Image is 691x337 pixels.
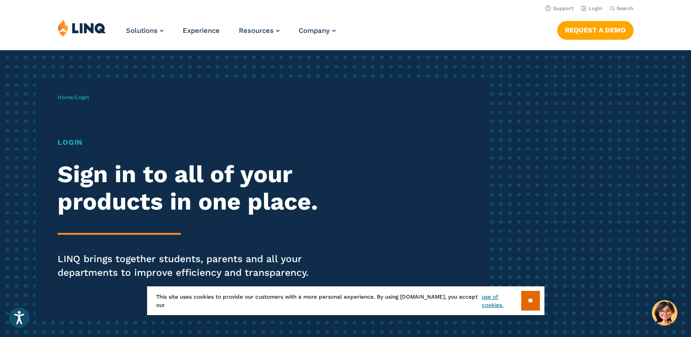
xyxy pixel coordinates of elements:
p: LINQ brings together students, parents and all your departments to improve efficiency and transpa... [58,252,324,279]
span: Search [617,5,633,11]
a: Experience [183,26,220,35]
button: Hello, have a question? Let’s chat. [652,300,677,326]
nav: Primary Navigation [126,19,336,49]
a: Login [581,5,602,11]
a: Resources [239,26,280,35]
a: Company [299,26,336,35]
a: Home [58,94,73,100]
a: Support [545,5,574,11]
nav: Button Navigation [557,19,633,39]
h2: Sign in to all of your products in one place. [58,161,324,216]
a: Solutions [126,26,164,35]
span: Company [299,26,330,35]
h1: Login [58,137,324,148]
span: Login [75,94,89,100]
div: This site uses cookies to provide our customers with a more personal experience. By using [DOMAIN... [147,286,544,315]
a: use of cookies. [482,293,521,309]
span: / [58,94,89,100]
button: Open Search Bar [610,5,633,12]
span: Resources [239,26,274,35]
img: LINQ | K‑12 Software [58,19,106,37]
span: Solutions [126,26,158,35]
a: Request a Demo [557,21,633,39]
